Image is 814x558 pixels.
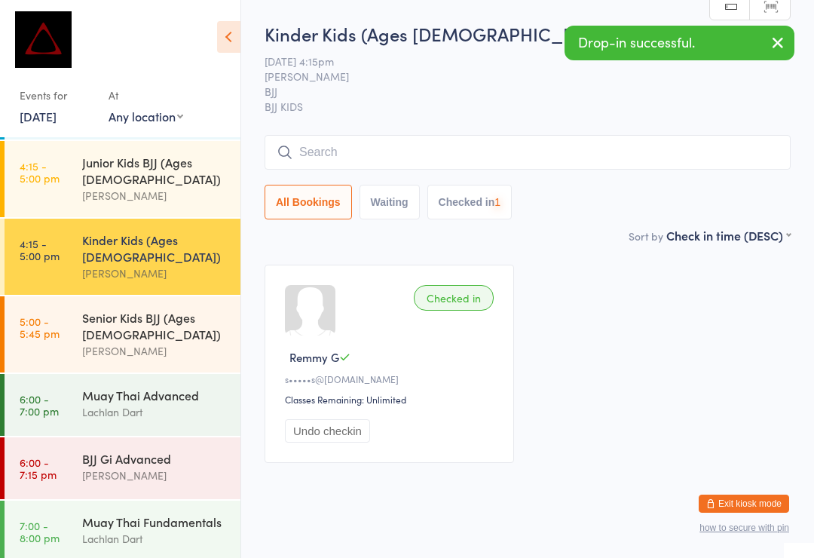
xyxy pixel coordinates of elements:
[20,160,60,184] time: 4:15 - 5:00 pm
[82,342,228,360] div: [PERSON_NAME]
[82,450,228,467] div: BJJ Gi Advanced
[494,196,500,208] div: 1
[5,141,240,217] a: 4:15 -5:00 pmJunior Kids BJJ (Ages [DEMOGRAPHIC_DATA])[PERSON_NAME]
[20,108,57,124] a: [DATE]
[699,523,789,533] button: how to secure with pin
[265,21,791,46] h2: Kinder Kids (Ages [DEMOGRAPHIC_DATA]) Check-in
[285,393,498,406] div: Classes Remaining: Unlimited
[5,437,240,499] a: 6:00 -7:15 pmBJJ Gi Advanced[PERSON_NAME]
[5,296,240,373] a: 5:00 -5:45 pmSenior Kids BJJ (Ages [DEMOGRAPHIC_DATA])[PERSON_NAME]
[427,185,513,219] button: Checked in1
[82,514,228,530] div: Muay Thai Fundamentals
[360,185,420,219] button: Waiting
[82,467,228,484] div: [PERSON_NAME]
[109,108,183,124] div: Any location
[699,495,789,513] button: Exit kiosk mode
[629,228,663,244] label: Sort by
[5,219,240,295] a: 4:15 -5:00 pmKinder Kids (Ages [DEMOGRAPHIC_DATA])[PERSON_NAME]
[82,187,228,204] div: [PERSON_NAME]
[565,26,794,60] div: Drop-in successful.
[265,99,791,114] span: BJJ KIDS
[82,387,228,403] div: Muay Thai Advanced
[666,227,791,244] div: Check in time (DESC)
[82,403,228,421] div: Lachlan Dart
[265,135,791,170] input: Search
[109,83,183,108] div: At
[82,154,228,187] div: Junior Kids BJJ (Ages [DEMOGRAPHIC_DATA])
[285,419,370,443] button: Undo checkin
[414,285,494,311] div: Checked in
[20,393,59,417] time: 6:00 - 7:00 pm
[5,374,240,436] a: 6:00 -7:00 pmMuay Thai AdvancedLachlan Dart
[20,456,57,480] time: 6:00 - 7:15 pm
[20,83,93,108] div: Events for
[265,54,767,69] span: [DATE] 4:15pm
[82,530,228,547] div: Lachlan Dart
[15,11,72,68] img: Dominance MMA Abbotsford
[82,231,228,265] div: Kinder Kids (Ages [DEMOGRAPHIC_DATA])
[82,265,228,282] div: [PERSON_NAME]
[265,185,352,219] button: All Bookings
[82,309,228,342] div: Senior Kids BJJ (Ages [DEMOGRAPHIC_DATA])
[285,373,498,385] div: s•••••s@[DOMAIN_NAME]
[265,84,767,99] span: BJJ
[20,520,60,544] time: 7:00 - 8:00 pm
[289,349,339,365] span: Remmy G
[20,315,60,339] time: 5:00 - 5:45 pm
[20,238,60,262] time: 4:15 - 5:00 pm
[265,69,767,84] span: [PERSON_NAME]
